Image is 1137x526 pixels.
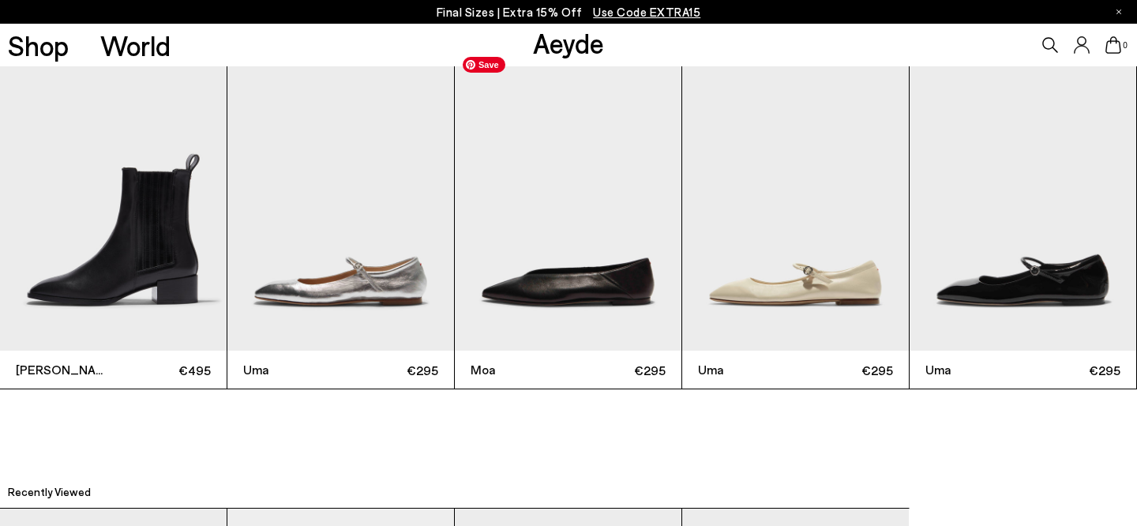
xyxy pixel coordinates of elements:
[8,32,69,59] a: Shop
[243,360,341,379] span: Uma
[533,26,604,59] a: Aeyde
[471,360,568,379] span: Moa
[1105,36,1121,54] a: 0
[437,2,701,22] p: Final Sizes | Extra 15% Off
[910,49,1136,351] img: Uma Mary-Jane Flats
[114,360,212,380] span: €495
[341,360,439,380] span: €295
[1121,41,1129,50] span: 0
[100,32,171,59] a: World
[682,48,910,390] div: 4 / 6
[455,49,681,351] img: Moa Pointed-Toe Flats
[568,360,666,380] span: €295
[1023,360,1121,380] span: €295
[463,57,505,73] span: Save
[682,49,909,389] a: Uma €295
[698,360,796,379] span: Uma
[910,49,1136,389] a: Uma €295
[455,48,682,390] div: 3 / 6
[910,48,1137,390] div: 5 / 6
[796,360,894,380] span: €295
[8,484,91,500] h2: Recently Viewed
[455,49,681,389] a: Moa €295
[227,48,455,390] div: 2 / 6
[227,49,454,351] img: Uma Mary-Jane Flats
[925,360,1023,379] span: Uma
[16,360,114,379] span: [PERSON_NAME]
[227,49,454,389] a: Uma €295
[593,5,700,19] span: Navigate to /collections/ss25-final-sizes
[682,49,909,351] img: Uma Mary-Jane Flats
